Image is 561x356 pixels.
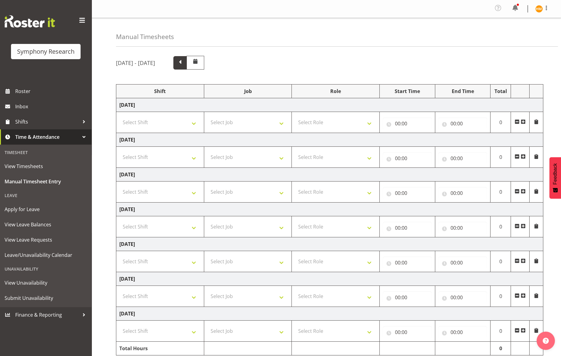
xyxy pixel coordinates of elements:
[15,87,89,96] span: Roster
[5,205,87,214] span: Apply for Leave
[2,263,90,275] div: Unavailability
[116,33,174,40] h4: Manual Timesheets
[5,293,87,303] span: Submit Unavailability
[5,220,87,229] span: View Leave Balances
[5,278,87,287] span: View Unavailability
[116,203,543,216] td: [DATE]
[490,216,511,237] td: 0
[383,152,432,164] input: Click to select...
[535,5,543,13] img: henry-moors10149.jpg
[490,112,511,133] td: 0
[17,47,74,56] div: Symphony Research
[116,342,204,355] td: Total Hours
[116,59,155,66] h5: [DATE] - [DATE]
[490,182,511,203] td: 0
[490,147,511,168] td: 0
[116,237,543,251] td: [DATE]
[5,177,87,186] span: Manual Timesheet Entry
[438,326,487,338] input: Click to select...
[15,310,79,319] span: Finance & Reporting
[490,342,511,355] td: 0
[438,152,487,164] input: Click to select...
[2,202,90,217] a: Apply for Leave
[490,286,511,307] td: 0
[383,326,432,338] input: Click to select...
[2,275,90,290] a: View Unavailability
[383,88,432,95] div: Start Time
[383,187,432,199] input: Click to select...
[438,257,487,269] input: Click to select...
[207,88,289,95] div: Job
[5,162,87,171] span: View Timesheets
[383,257,432,269] input: Click to select...
[543,338,549,344] img: help-xxl-2.png
[2,247,90,263] a: Leave/Unavailability Calendar
[438,117,487,130] input: Click to select...
[2,290,90,306] a: Submit Unavailability
[438,222,487,234] input: Click to select...
[15,102,89,111] span: Inbox
[2,159,90,174] a: View Timesheets
[116,168,543,182] td: [DATE]
[5,15,55,27] img: Rosterit website logo
[490,321,511,342] td: 0
[2,146,90,159] div: Timesheet
[119,88,201,95] div: Shift
[383,117,432,130] input: Click to select...
[116,133,543,147] td: [DATE]
[383,222,432,234] input: Click to select...
[549,157,561,199] button: Feedback - Show survey
[2,232,90,247] a: View Leave Requests
[116,307,543,321] td: [DATE]
[552,163,558,185] span: Feedback
[494,88,508,95] div: Total
[5,250,87,260] span: Leave/Unavailability Calendar
[15,132,79,142] span: Time & Attendance
[438,291,487,304] input: Click to select...
[438,187,487,199] input: Click to select...
[2,189,90,202] div: Leave
[2,174,90,189] a: Manual Timesheet Entry
[438,88,487,95] div: End Time
[295,88,376,95] div: Role
[116,98,543,112] td: [DATE]
[5,235,87,244] span: View Leave Requests
[490,251,511,272] td: 0
[15,117,79,126] span: Shifts
[2,217,90,232] a: View Leave Balances
[116,272,543,286] td: [DATE]
[383,291,432,304] input: Click to select...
